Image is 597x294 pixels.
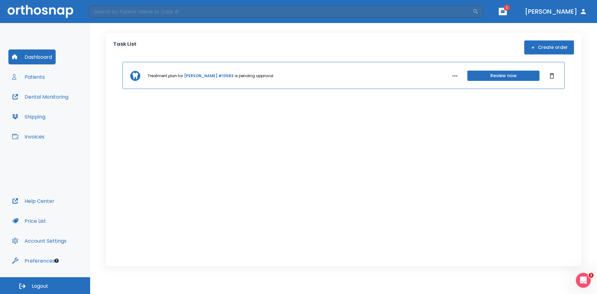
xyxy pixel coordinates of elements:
[89,5,473,18] input: Search by Patient Name or Case #
[8,194,58,208] button: Help Center
[524,40,574,54] button: Create order
[7,5,73,18] img: Orthosnap
[576,273,591,288] iframe: Intercom live chat
[504,5,510,11] span: 1
[113,40,137,54] p: Task List
[8,69,49,84] button: Patients
[8,253,59,268] button: Preferences
[148,73,183,79] p: Treatment plan for
[8,49,56,64] button: Dashboard
[522,6,590,17] button: [PERSON_NAME]
[54,258,59,264] div: Tooltip anchor
[8,89,72,104] button: Dental Monitoring
[32,283,48,290] span: Logout
[547,71,557,81] button: Dismiss
[8,129,48,144] button: Invoices
[8,213,50,228] button: Price List
[235,73,273,79] p: is pending approval
[8,109,49,124] button: Shipping
[589,273,594,278] span: 1
[467,71,539,81] button: Review now
[184,73,234,79] a: [PERSON_NAME] #13583
[8,233,70,248] button: Account Settings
